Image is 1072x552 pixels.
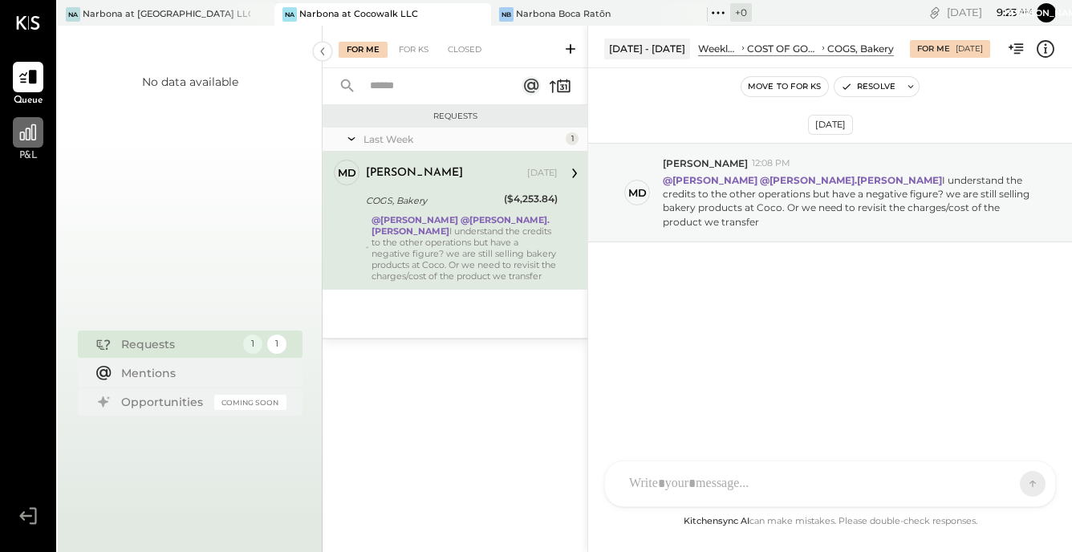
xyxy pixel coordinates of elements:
div: COST OF GOODS SOLD (COGS) [747,42,819,55]
div: For Me [339,42,388,58]
button: Resolve [834,77,902,96]
div: [DATE] [527,167,558,180]
div: ($4,253.84) [504,191,558,207]
strong: @[PERSON_NAME] [663,174,757,186]
span: Queue [14,94,43,108]
div: Narbona at [GEOGRAPHIC_DATA] LLC [83,8,250,21]
p: I understand the credits to the other operations but have a negative figure? we are still selling... [663,173,1039,229]
div: No data available [142,74,238,90]
span: [PERSON_NAME] [663,156,748,170]
div: I understand the credits to the other operations but have a negative figure? we are still selling... [372,214,558,282]
button: [PERSON_NAME] [1037,3,1056,22]
div: Opportunities [121,394,206,410]
div: 1 [267,335,286,354]
div: [DATE] [956,43,983,55]
div: NB [499,7,514,22]
strong: @[PERSON_NAME].[PERSON_NAME] [760,174,942,186]
strong: @[PERSON_NAME].[PERSON_NAME] [372,214,550,237]
div: Md [338,165,356,181]
a: P&L [1,117,55,164]
div: [DATE] [947,5,1033,20]
div: Na [282,7,297,22]
div: Last Week [363,132,562,146]
div: COGS, Bakery [366,193,499,209]
span: 9 : 23 [985,5,1017,20]
div: Closed [440,42,489,58]
div: [DATE] [808,115,853,135]
div: 1 [243,335,262,354]
div: [PERSON_NAME] [366,165,463,181]
div: + 0 [730,3,752,22]
div: Mentions [121,365,278,381]
div: For Me [917,43,950,55]
div: Md [628,185,647,201]
span: 12:08 PM [752,157,790,170]
div: Weekly P&L [698,42,739,55]
div: [DATE] - [DATE] [604,39,690,59]
div: copy link [927,4,943,21]
div: Narbona at Cocowalk LLC [299,8,418,21]
strong: @[PERSON_NAME] [372,214,458,225]
span: P&L [19,149,38,164]
div: For KS [391,42,437,58]
div: Na [66,7,80,22]
a: Queue [1,62,55,108]
div: Coming Soon [214,395,286,410]
div: Requests [121,336,235,352]
div: 1 [566,132,579,145]
div: Requests [331,111,579,122]
div: Narbona Boca Ratōn [516,8,611,21]
button: Move to for ks [741,77,828,96]
div: COGS, Bakery [827,42,894,55]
